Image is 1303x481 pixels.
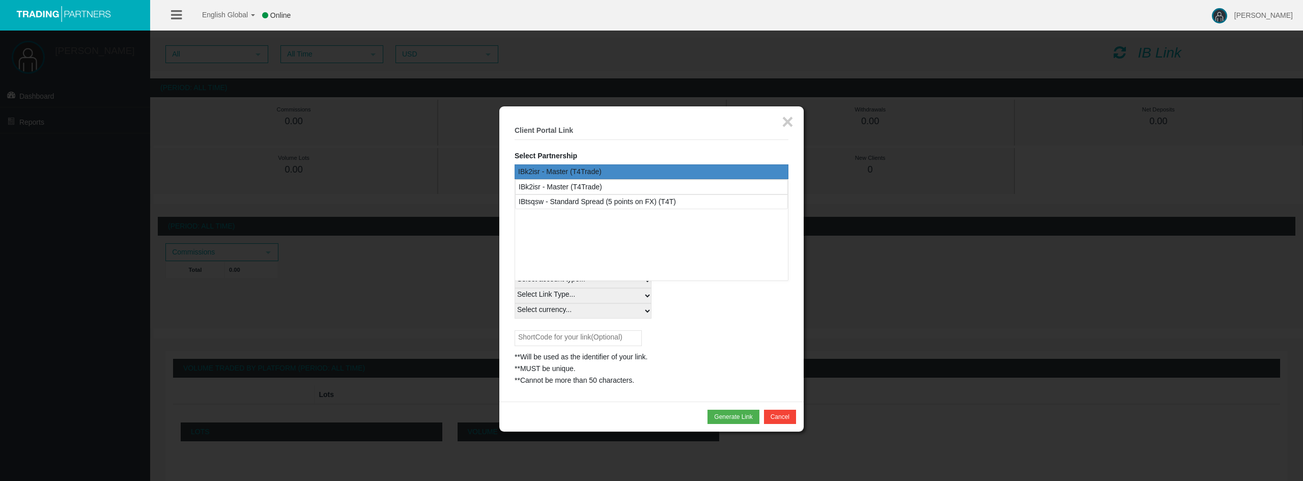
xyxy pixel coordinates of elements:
[519,181,602,193] div: IBk2isr - Master (T4Trade)
[515,164,788,179] div: IBk2isr - Master (T4Trade)
[764,410,796,424] button: Cancel
[515,126,573,134] b: Client Portal Link
[515,363,788,375] div: **MUST be unique.
[519,196,676,208] div: IBtsqsw - Standard Spread (5 points on FX) (T4T)
[1212,8,1227,23] img: user-image
[189,11,248,19] span: English Global
[270,11,291,19] span: Online
[515,375,788,386] div: **Cannot be more than 50 characters.
[515,351,788,363] div: **Will be used as the identifier of your link.
[515,150,577,162] label: Select Partnership
[707,410,759,424] button: Generate Link
[515,330,642,346] input: ShortCode for your link(Optional)
[13,5,115,22] img: logo.svg
[782,111,794,132] button: ×
[1234,11,1293,19] span: [PERSON_NAME]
